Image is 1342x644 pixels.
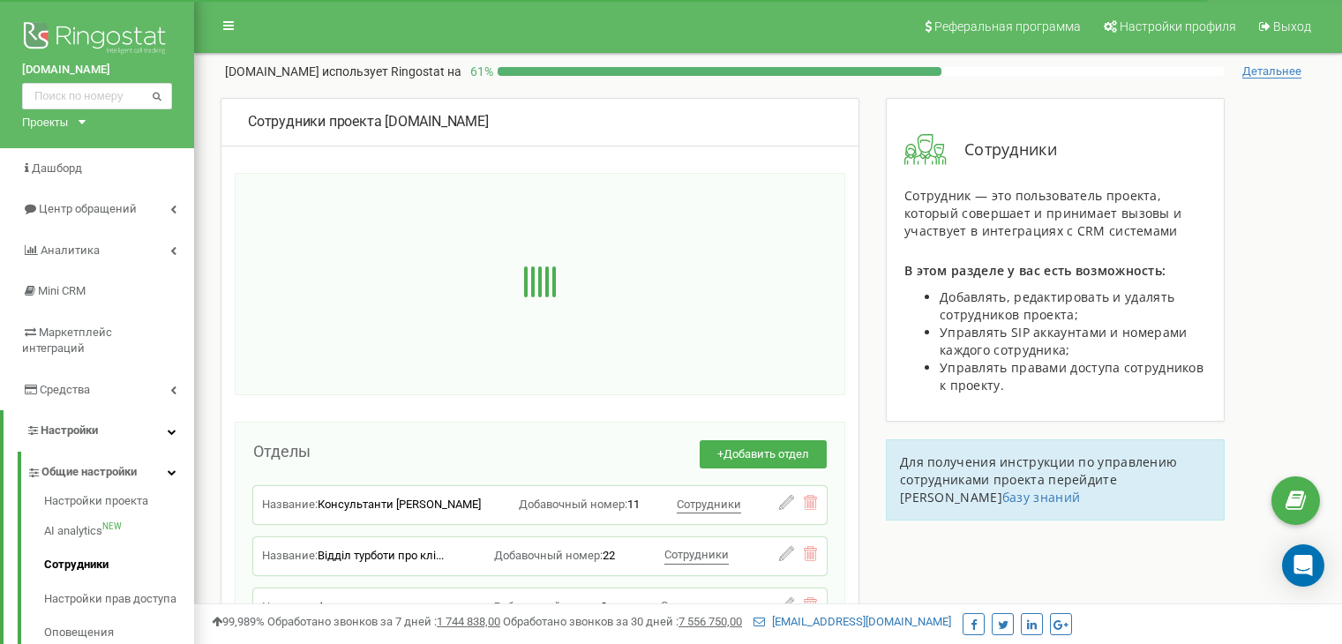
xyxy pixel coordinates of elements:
span: Сотрудники проекта [248,113,381,130]
button: +Добавить отдел [700,440,827,469]
span: Відділ турботи про клі... [318,549,444,562]
span: Добавочный номер: [492,600,601,613]
span: Средства [40,383,90,396]
span: 0 [601,600,607,613]
span: Название: [262,498,318,511]
span: Название: [262,600,318,613]
span: Сотрудники [677,498,741,511]
a: Настройки проекта [44,493,194,514]
span: Добавить отдел [723,447,809,461]
span: Консультанти [PERSON_NAME] [318,498,481,511]
span: Добавочный номер: [494,549,603,562]
span: 11 [627,498,640,511]
a: [DOMAIN_NAME] [22,62,172,79]
span: Сотрудники [947,139,1057,161]
span: Обработано звонков за 7 дней : [267,615,500,628]
span: Настройки профиля [1120,19,1236,34]
span: Детальнее [1242,64,1301,79]
span: Центр обращений [39,202,137,215]
span: 99,989% [212,615,265,628]
span: Сотрудники [664,548,729,561]
span: В этом разделе у вас есть возможность: [904,262,1166,279]
span: Для получения инструкции по управлению сотрудниками проекта перейдите [PERSON_NAME] [900,453,1177,505]
span: Настройки [41,423,98,437]
span: Отделы [253,442,311,461]
span: 22 [603,549,615,562]
span: Аналитика [41,243,100,257]
span: Управлять SIP аккаунтами и номерами каждого сотрудника; [940,324,1188,358]
a: Сотрудники [44,548,194,582]
a: [EMAIL_ADDRESS][DOMAIN_NAME] [753,615,951,628]
span: Реферальная программа [934,19,1081,34]
p: [DOMAIN_NAME] [225,63,461,80]
a: Настройки прав доступа [44,582,194,617]
a: AI analyticsNEW [44,514,194,549]
span: Дашборд [32,161,82,175]
p: 61 % [461,63,498,80]
span: Сотрудники [661,599,725,612]
a: базу знаний [1002,489,1080,505]
span: Mini CRM [38,284,86,297]
div: [DOMAIN_NAME] [248,112,832,132]
span: Управлять правами доступа сотрудников к проекту. [940,359,1203,393]
a: Настройки [4,410,194,452]
span: Добавлять, редактировать и удалять сотрудников проекта; [940,288,1174,323]
span: Администрация [318,600,406,613]
span: Сотрудник — это пользователь проекта, который совершает и принимает вызовы и участвует в интеграц... [904,187,1181,239]
span: Выход [1273,19,1311,34]
div: Open Intercom Messenger [1282,544,1324,587]
u: 1 744 838,00 [437,615,500,628]
img: Ringostat logo [22,18,172,62]
span: Общие настройки [41,464,137,481]
span: Добавочный номер: [519,498,627,511]
span: использует Ringostat на [322,64,461,79]
span: Название: [262,549,318,562]
div: Проекты [22,114,68,131]
input: Поиск по номеру [22,83,172,109]
u: 7 556 750,00 [678,615,742,628]
a: Общие настройки [26,452,194,488]
span: Обработано звонков за 30 дней : [503,615,742,628]
span: Маркетплейс интеграций [22,326,112,356]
